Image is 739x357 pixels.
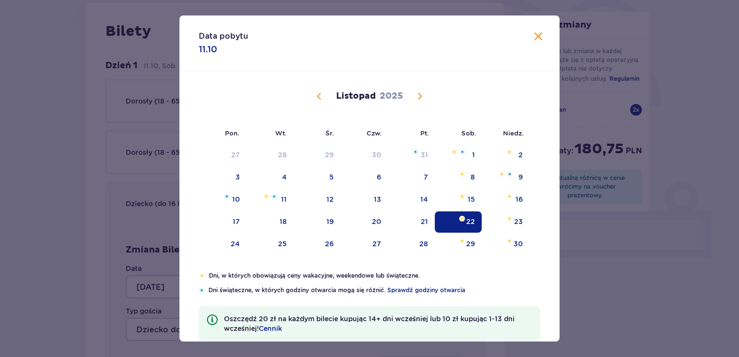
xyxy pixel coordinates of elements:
[459,171,465,177] img: Pomarańczowa gwiazdka
[413,149,418,155] img: Niebieska gwiazdka
[313,90,325,102] button: Poprzedni miesiąc
[377,172,381,182] div: 6
[259,324,282,333] a: Cennik
[199,44,217,55] p: 11.10
[388,145,435,166] td: piątek, 31 października 2025
[199,287,205,293] img: Niebieska gwiazdka
[435,189,482,210] td: sobota, 15 listopada 2025
[514,217,523,226] div: 23
[372,150,381,160] div: 30
[282,172,287,182] div: 4
[424,172,428,182] div: 7
[199,145,247,166] td: poniedziałek, 27 października 2025
[518,172,523,182] div: 9
[325,239,334,249] div: 26
[372,239,381,249] div: 27
[294,145,340,166] td: środa, 29 października 2025
[419,239,428,249] div: 28
[233,217,240,226] div: 17
[421,217,428,226] div: 21
[459,193,465,199] img: Pomarańczowa gwiazdka
[281,194,287,204] div: 11
[506,193,513,199] img: Pomarańczowa gwiazdka
[451,149,458,155] img: Pomarańczowa gwiazdka
[482,211,530,233] td: niedziela, 23 listopada 2025
[340,167,388,188] td: czwartek, 6 listopada 2025
[199,167,247,188] td: poniedziałek, 3 listopada 2025
[435,211,482,233] td: Data zaznaczona. sobota, 22 listopada 2025
[280,217,287,226] div: 18
[420,129,429,137] small: Pt.
[236,172,240,182] div: 3
[247,145,294,166] td: wtorek, 28 października 2025
[503,129,524,137] small: Niedz.
[271,193,277,199] img: Niebieska gwiazdka
[374,194,381,204] div: 13
[367,129,382,137] small: Czw.
[294,189,340,210] td: środa, 12 listopada 2025
[468,194,475,204] div: 15
[199,31,248,42] p: Data pobytu
[231,239,240,249] div: 24
[499,171,505,177] img: Pomarańczowa gwiazdka
[278,239,287,249] div: 25
[459,216,465,222] img: Pomarańczowa gwiazdka
[225,129,239,137] small: Pon.
[247,211,294,233] td: wtorek, 18 listopada 2025
[459,238,465,244] img: Pomarańczowa gwiazdka
[199,211,247,233] td: poniedziałek, 17 listopada 2025
[209,271,540,280] p: Dni, w których obowiązują ceny wakacyjne, weekendowe lub świąteczne.
[507,171,513,177] img: Niebieska gwiazdka
[421,150,428,160] div: 31
[325,150,334,160] div: 29
[247,189,294,210] td: wtorek, 11 listopada 2025
[466,239,475,249] div: 29
[420,194,428,204] div: 14
[325,129,334,137] small: Śr.
[336,90,376,102] p: Listopad
[294,211,340,233] td: środa, 19 listopada 2025
[471,172,475,182] div: 8
[518,150,523,160] div: 2
[340,145,388,166] td: czwartek, 30 października 2025
[326,217,334,226] div: 19
[387,286,465,295] a: Sprawdź godziny otwarcia
[247,234,294,255] td: wtorek, 25 listopada 2025
[231,150,240,160] div: 27
[224,193,230,199] img: Niebieska gwiazdka
[275,129,287,137] small: Wt.
[506,149,513,155] img: Pomarańczowa gwiazdka
[263,193,269,199] img: Pomarańczowa gwiazdka
[232,194,240,204] div: 10
[294,167,340,188] td: środa, 5 listopada 2025
[482,234,530,255] td: niedziela, 30 listopada 2025
[326,194,334,204] div: 12
[380,90,403,102] p: 2025
[516,194,523,204] div: 16
[294,234,340,255] td: środa, 26 listopada 2025
[472,150,475,160] div: 1
[435,145,482,166] td: sobota, 1 listopada 2025
[388,211,435,233] td: piątek, 21 listopada 2025
[482,167,530,188] td: niedziela, 9 listopada 2025
[199,189,247,210] td: poniedziałek, 10 listopada 2025
[514,239,523,249] div: 30
[532,31,544,43] button: Zamknij
[388,167,435,188] td: piątek, 7 listopada 2025
[482,145,530,166] td: niedziela, 2 listopada 2025
[461,129,476,137] small: Sob.
[459,149,465,155] img: Niebieska gwiazdka
[278,150,287,160] div: 28
[388,189,435,210] td: piątek, 14 listopada 2025
[208,286,540,295] p: Dni świąteczne, w których godziny otwarcia mogą się różnić.
[199,273,205,279] img: Pomarańczowa gwiazdka
[506,216,513,222] img: Pomarańczowa gwiazdka
[435,167,482,188] td: sobota, 8 listopada 2025
[340,189,388,210] td: czwartek, 13 listopada 2025
[414,90,426,102] button: Następny miesiąc
[224,314,532,333] p: Oszczędź 20 zł na każdym bilecie kupując 14+ dni wcześniej lub 10 zł kupując 1-13 dni wcześniej!
[340,211,388,233] td: czwartek, 20 listopada 2025
[466,217,475,226] div: 22
[340,234,388,255] td: czwartek, 27 listopada 2025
